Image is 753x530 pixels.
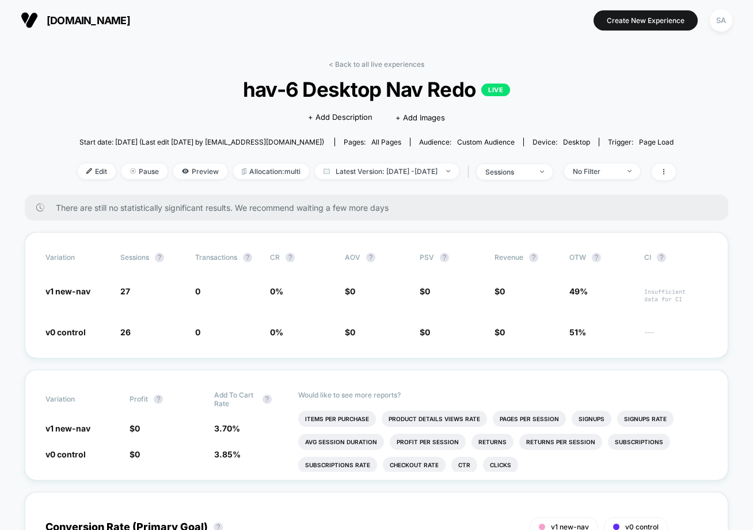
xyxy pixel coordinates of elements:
span: PSV [420,253,434,262]
button: ? [154,395,163,404]
span: 26 [120,327,131,337]
button: ? [243,253,252,262]
span: + Add Images [395,113,445,122]
span: Sessions [120,253,149,262]
div: sessions [485,168,531,176]
p: LIVE [481,84,510,96]
li: Avg Session Duration [298,434,384,450]
span: [DOMAIN_NAME] [47,14,130,26]
span: 0 [350,286,355,296]
span: v1 new-nav [45,423,90,433]
span: --- [644,329,708,338]
li: Signups [572,411,611,427]
span: Pause [121,164,168,179]
span: Edit [78,164,116,179]
span: Variation [45,253,109,262]
img: end [540,171,544,173]
button: ? [440,253,449,262]
span: 27 [120,286,130,296]
span: CR [270,253,280,262]
span: CI [644,253,708,262]
span: 0 [350,327,355,337]
span: 0 [135,423,140,433]
span: $ [420,286,430,296]
li: Checkout Rate [383,457,446,473]
button: ? [286,253,295,262]
span: 0 [425,286,430,296]
span: Device: [523,138,599,146]
li: Returns Per Session [519,434,602,450]
img: edit [86,168,92,174]
span: Page Load [639,138,674,146]
span: 3.70 % [214,423,240,433]
span: Start date: [DATE] (Last edit [DATE] by [EMAIL_ADDRESS][DOMAIN_NAME]) [79,138,324,146]
li: Product Details Views Rate [382,411,487,427]
button: ? [155,253,164,262]
li: Items Per Purchase [298,411,376,427]
span: 51% [569,327,586,337]
span: $ [495,327,505,337]
span: Insufficient data for CI [644,288,708,303]
span: v0 control [45,449,86,459]
span: + Add Description [308,112,372,123]
span: Custom Audience [457,138,515,146]
img: end [130,168,136,174]
div: No Filter [573,167,619,176]
button: ? [263,395,272,404]
img: end [627,170,632,172]
span: 0 [135,449,140,459]
span: Latest Version: [DATE] - [DATE] [315,164,459,179]
span: 0 [425,327,430,337]
span: | [465,164,477,180]
span: $ [130,449,140,459]
span: 0 % [270,327,283,337]
span: Add To Cart Rate [214,391,257,408]
span: 0 [500,327,505,337]
div: Audience: [419,138,515,146]
p: Would like to see more reports? [298,391,708,399]
button: SA [706,9,736,32]
span: $ [495,286,505,296]
li: Clicks [483,457,518,473]
span: Allocation: multi [233,164,309,179]
span: 0 [195,286,200,296]
span: desktop [563,138,590,146]
li: Returns [471,434,514,450]
span: $ [130,423,140,433]
li: Ctr [451,457,477,473]
span: hav-6 Desktop Nav Redo [107,77,645,101]
button: ? [592,253,601,262]
span: AOV [345,253,360,262]
a: < Back to all live experiences [329,60,424,69]
span: Variation [45,391,109,408]
span: Revenue [495,253,523,262]
span: OTW [569,253,633,262]
img: Visually logo [21,12,38,29]
button: ? [366,253,375,262]
span: Profit [130,395,148,403]
span: $ [345,286,355,296]
span: all pages [371,138,401,146]
span: 0 [500,286,505,296]
span: v0 control [45,327,86,337]
span: Preview [173,164,227,179]
span: $ [345,327,355,337]
button: [DOMAIN_NAME] [17,11,134,29]
span: 0 % [270,286,283,296]
img: end [446,170,450,172]
span: $ [420,327,430,337]
div: Trigger: [608,138,674,146]
div: Pages: [344,138,401,146]
li: Profit Per Session [390,434,466,450]
li: Signups Rate [617,411,674,427]
div: SA [710,9,732,32]
img: rebalance [242,168,246,175]
li: Subscriptions Rate [298,457,377,473]
span: 49% [569,286,588,296]
span: v1 new-nav [45,286,90,296]
span: 0 [195,327,200,337]
button: ? [529,253,538,262]
button: ? [657,253,666,262]
span: Transactions [195,253,237,262]
li: Subscriptions [608,434,670,450]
